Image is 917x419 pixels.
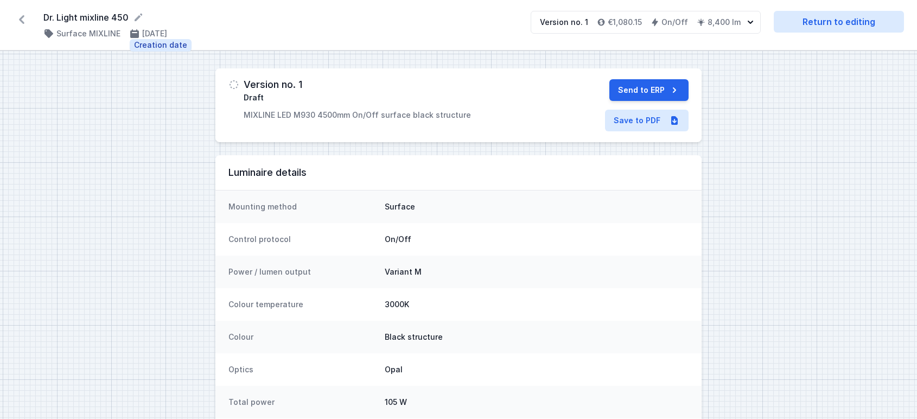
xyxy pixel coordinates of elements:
dt: Total power [228,397,376,408]
dd: 3000K [385,299,689,310]
button: Rename project [133,12,144,23]
dd: Opal [385,364,689,375]
dd: Black structure [385,332,689,342]
dd: Surface [385,201,689,212]
dt: Colour temperature [228,299,376,310]
dt: Optics [228,364,376,375]
button: Version no. 1€1,080.15On/Off8,400 lm [531,11,761,34]
h3: Version no. 1 [244,79,302,90]
dt: Colour [228,332,376,342]
h4: 8,400 lm [708,17,741,28]
img: draft.svg [228,79,239,90]
p: MIXLINE LED M930 4500mm On/Off surface black structure [244,110,471,120]
a: Save to PDF [605,110,689,131]
dt: Control protocol [228,234,376,245]
h4: Surface MIXLINE [56,28,120,39]
dt: Mounting method [228,201,376,212]
dt: Power / lumen output [228,266,376,277]
div: Version no. 1 [540,17,588,28]
h4: €1,080.15 [608,17,642,28]
button: Send to ERP [609,79,689,101]
dd: On/Off [385,234,689,245]
h4: [DATE] [142,28,167,39]
span: Draft [244,92,264,103]
dd: Variant M [385,266,689,277]
h4: On/Off [661,17,688,28]
form: Dr. Light mixline 450 [43,11,518,24]
dd: 105 W [385,397,689,408]
div: Creation date [130,39,192,52]
a: Return to editing [774,11,904,33]
h3: Luminaire details [228,166,689,179]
